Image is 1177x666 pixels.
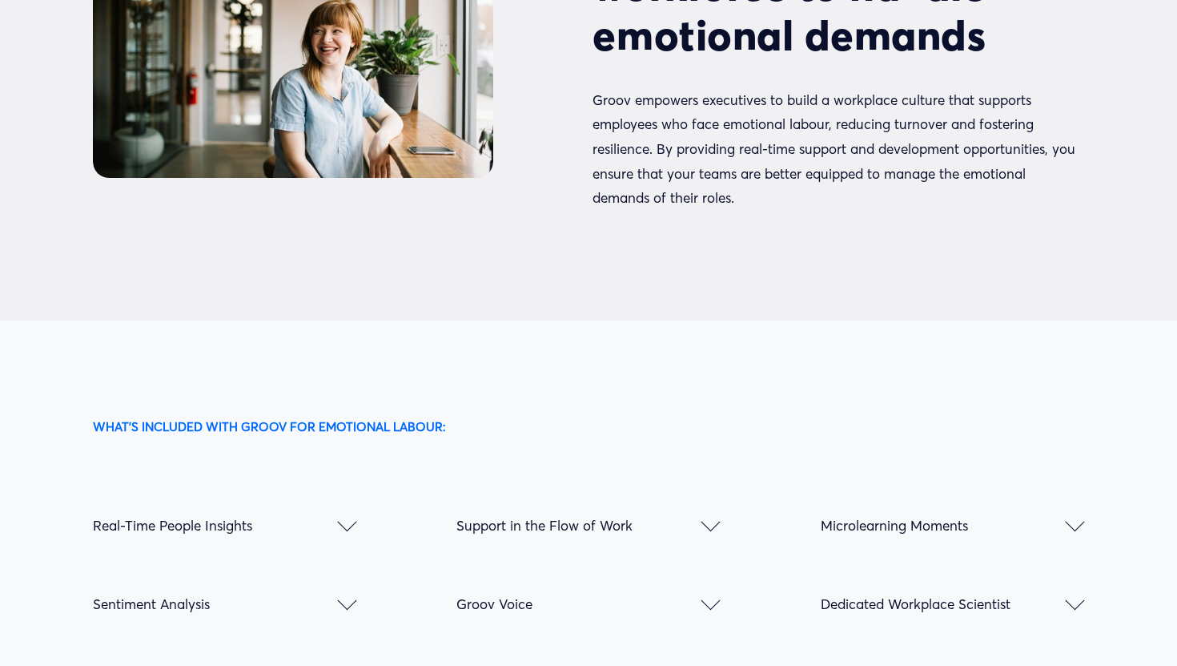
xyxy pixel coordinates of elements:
button: Real-Time People Insights [93,480,357,559]
strong: WHAT’S INCLUDED WITH GROOV FOR EMOTIONAL LABOUR: [93,419,446,434]
button: Sentiment Analysis [93,559,357,637]
button: Microlearning Moments [821,480,1085,559]
span: Real-Time People Insights [93,517,338,534]
span: Dedicated Workplace Scientist [821,595,1066,612]
p: Groov empowers executives to build a workplace culture that supports employees who face emotional... [593,88,1084,211]
span: Support in the Flow of Work [456,517,701,534]
button: Groov Voice [456,559,721,637]
button: Support in the Flow of Work [456,480,721,559]
span: Groov Voice [456,595,701,612]
span: Microlearning Moments [821,517,1066,534]
button: Dedicated Workplace Scientist [821,559,1085,637]
span: Sentiment Analysis [93,595,338,612]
